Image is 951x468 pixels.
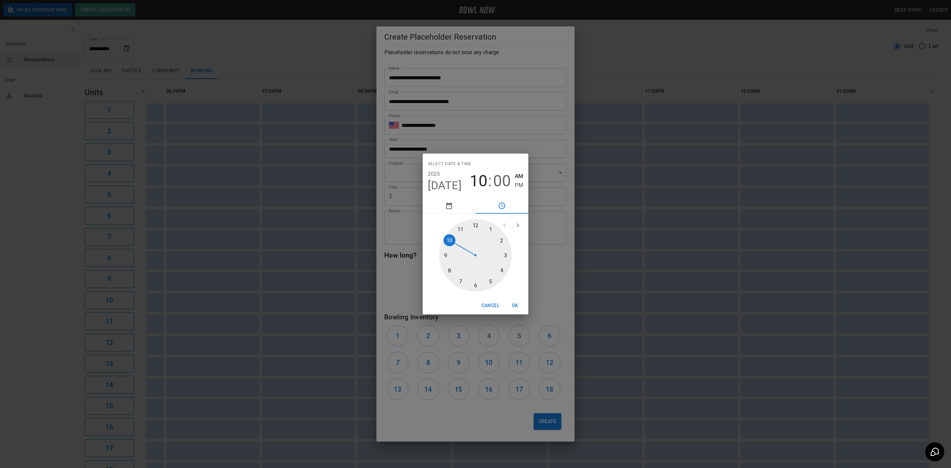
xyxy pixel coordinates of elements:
[479,300,502,312] button: Cancel
[515,172,523,181] button: AM
[515,181,523,190] button: PM
[423,198,475,214] button: pick date
[428,159,472,169] span: Select date & time
[475,198,528,214] button: pick time
[470,172,487,190] button: 10
[488,172,492,190] span: :
[428,179,462,193] button: [DATE]
[493,172,511,190] button: 00
[505,300,526,312] button: OK
[511,219,524,232] button: open next view
[428,169,440,179] button: 2025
